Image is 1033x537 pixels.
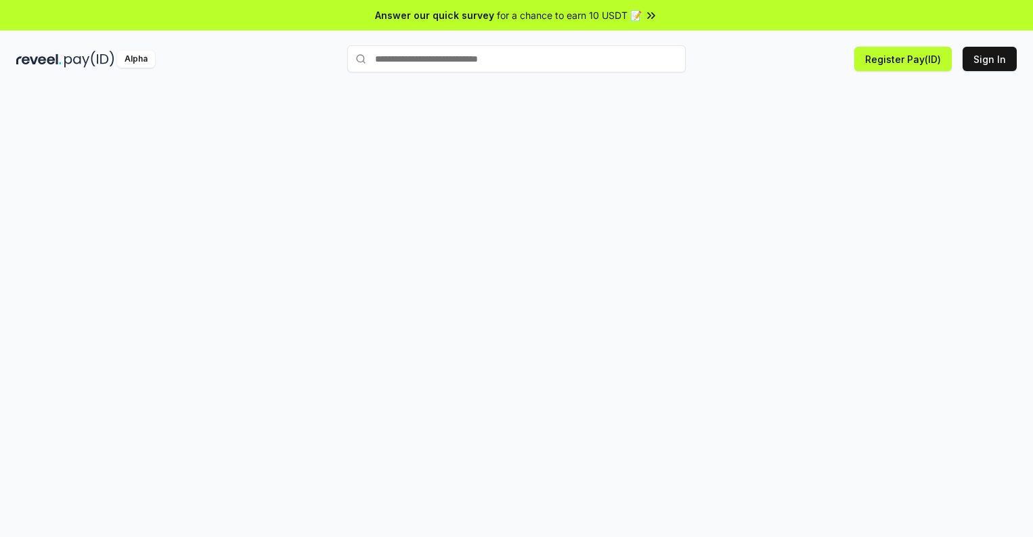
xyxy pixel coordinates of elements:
[854,47,952,71] button: Register Pay(ID)
[497,8,642,22] span: for a chance to earn 10 USDT 📝
[963,47,1017,71] button: Sign In
[64,51,114,68] img: pay_id
[16,51,62,68] img: reveel_dark
[375,8,494,22] span: Answer our quick survey
[117,51,155,68] div: Alpha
